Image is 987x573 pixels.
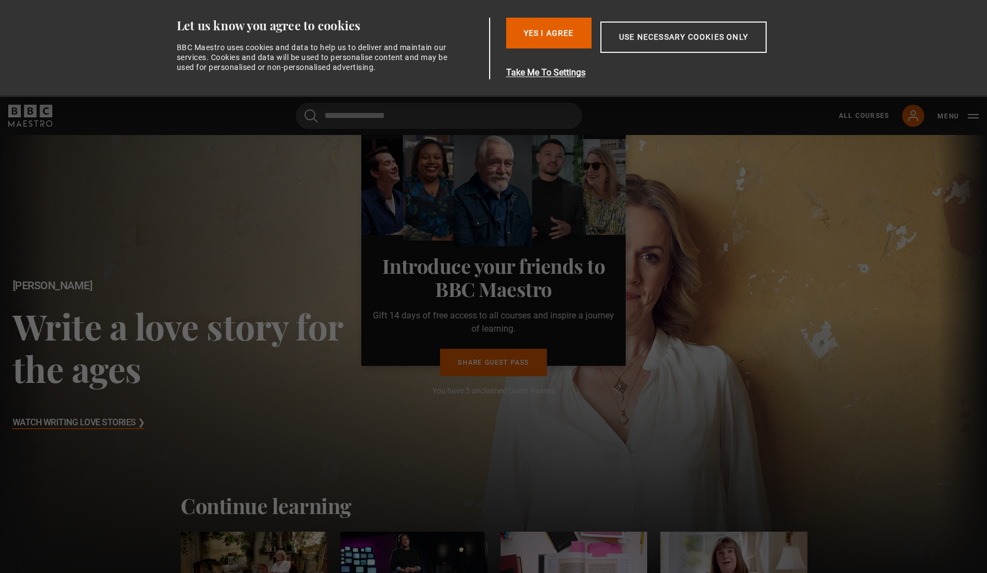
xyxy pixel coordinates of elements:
h3: Introduce your friends to BBC Maestro [370,254,617,300]
p: You have 3 unclaimed Guest Passes [370,385,617,397]
button: Take Me To Settings [506,66,819,79]
div: BBC Maestro uses cookies and data to help us to deliver and maintain our services. Cookies and da... [177,42,454,73]
button: Submit the search query [305,109,318,123]
svg: BBC Maestro [8,105,52,127]
a: Share guest pass [440,349,546,376]
h2: [PERSON_NAME] [13,279,395,292]
input: Search [296,102,582,129]
h2: Continue learning [181,493,806,518]
a: All Courses [839,111,889,121]
h3: Write a love story for the ages [13,305,395,390]
p: Gift 14 days of free access to all courses and inspire a journey of learning. [370,309,617,336]
button: Yes I Agree [506,18,592,48]
button: Toggle navigation [937,111,979,122]
h3: Watch Writing Love Stories ❯ [13,415,145,431]
div: Let us know you agree to cookies [177,18,485,34]
button: Use necessary cookies only [600,21,767,53]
